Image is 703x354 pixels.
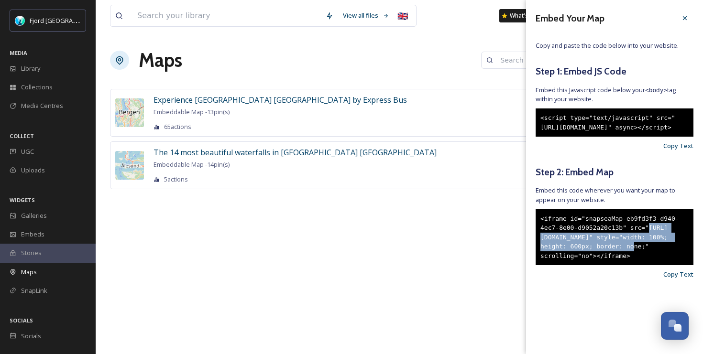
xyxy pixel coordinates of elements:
[21,147,34,156] span: UGC
[154,147,437,158] span: The 14 most beautiful waterfalls in [GEOGRAPHIC_DATA] [GEOGRAPHIC_DATA]
[661,312,689,340] button: Open Chat
[132,5,321,26] input: Search your library
[21,268,37,277] span: Maps
[10,317,33,324] span: SOCIALS
[536,41,693,50] span: Copy and paste the code below into your website.
[338,6,394,25] a: View all files
[30,16,106,25] span: Fjord [GEOGRAPHIC_DATA]
[495,51,588,70] input: Search
[663,141,693,150] span: Copy Text
[21,166,45,175] span: Uploads
[21,230,44,239] span: Embeds
[394,7,411,24] div: 🇬🇧
[536,86,693,104] span: Embed this Javascript code below your tag within your website.
[663,270,693,279] span: Copy Text
[154,160,230,169] span: Embeddable Map - 14 pin(s)
[10,196,35,204] span: WIDGETS
[10,49,27,56] span: MEDIA
[154,107,230,116] span: Embeddable Map - 13 pin(s)
[21,211,47,220] span: Galleries
[139,46,182,75] a: Maps
[164,175,188,184] span: 5 actions
[10,132,34,139] span: COLLECT
[21,83,53,92] span: Collections
[536,108,693,137] div: <script type="text/javascript" src="[URL][DOMAIN_NAME]" async></script>
[164,122,191,131] span: 65 actions
[15,16,25,25] img: fn-logo-2023%201.svg
[21,332,41,341] span: Socials
[536,64,693,78] h5: Step 1: Embed JS Code
[536,11,604,25] h3: Embed Your Map
[154,95,407,105] span: Experience [GEOGRAPHIC_DATA] [GEOGRAPHIC_DATA] by Express Bus
[645,86,667,94] span: <body>
[499,9,547,22] a: What's New
[21,101,63,110] span: Media Centres
[536,186,693,204] span: Embed this code wherever you want your map to appear on your website.
[536,209,693,266] div: <iframe id="snapseaMap-eb9fd3f3-d940-4ec7-8e00-d9052a20c13b" src="[URL][DOMAIN_NAME]" style="widt...
[21,64,40,73] span: Library
[21,248,42,257] span: Stories
[536,165,693,179] h5: Step 2: Embed Map
[21,286,47,295] span: SnapLink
